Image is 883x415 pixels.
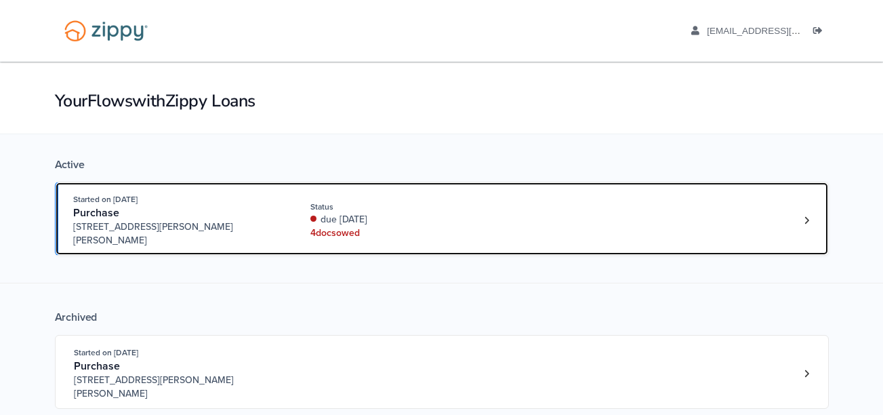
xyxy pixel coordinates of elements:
a: edit profile [691,26,863,39]
a: Loan number 3844698 [797,363,817,384]
span: Started on [DATE] [74,348,138,357]
h1: Your Flows with Zippy Loans [55,90,829,113]
div: Archived [55,311,829,324]
div: Active [55,158,829,172]
a: Open loan 3844698 [55,335,829,409]
a: Loan number 4201219 [797,210,817,231]
span: andcook84@outlook.com [707,26,862,36]
span: [STREET_ADDRESS][PERSON_NAME][PERSON_NAME] [73,220,280,248]
a: Open loan 4201219 [55,182,829,256]
div: due [DATE] [310,213,491,226]
span: Started on [DATE] [73,195,138,204]
span: Purchase [74,359,120,373]
img: Logo [56,14,157,48]
span: [STREET_ADDRESS][PERSON_NAME][PERSON_NAME] [74,374,281,401]
span: Purchase [73,206,119,220]
a: Log out [813,26,828,39]
div: 4 doc s owed [310,226,491,240]
div: Status [310,201,491,213]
